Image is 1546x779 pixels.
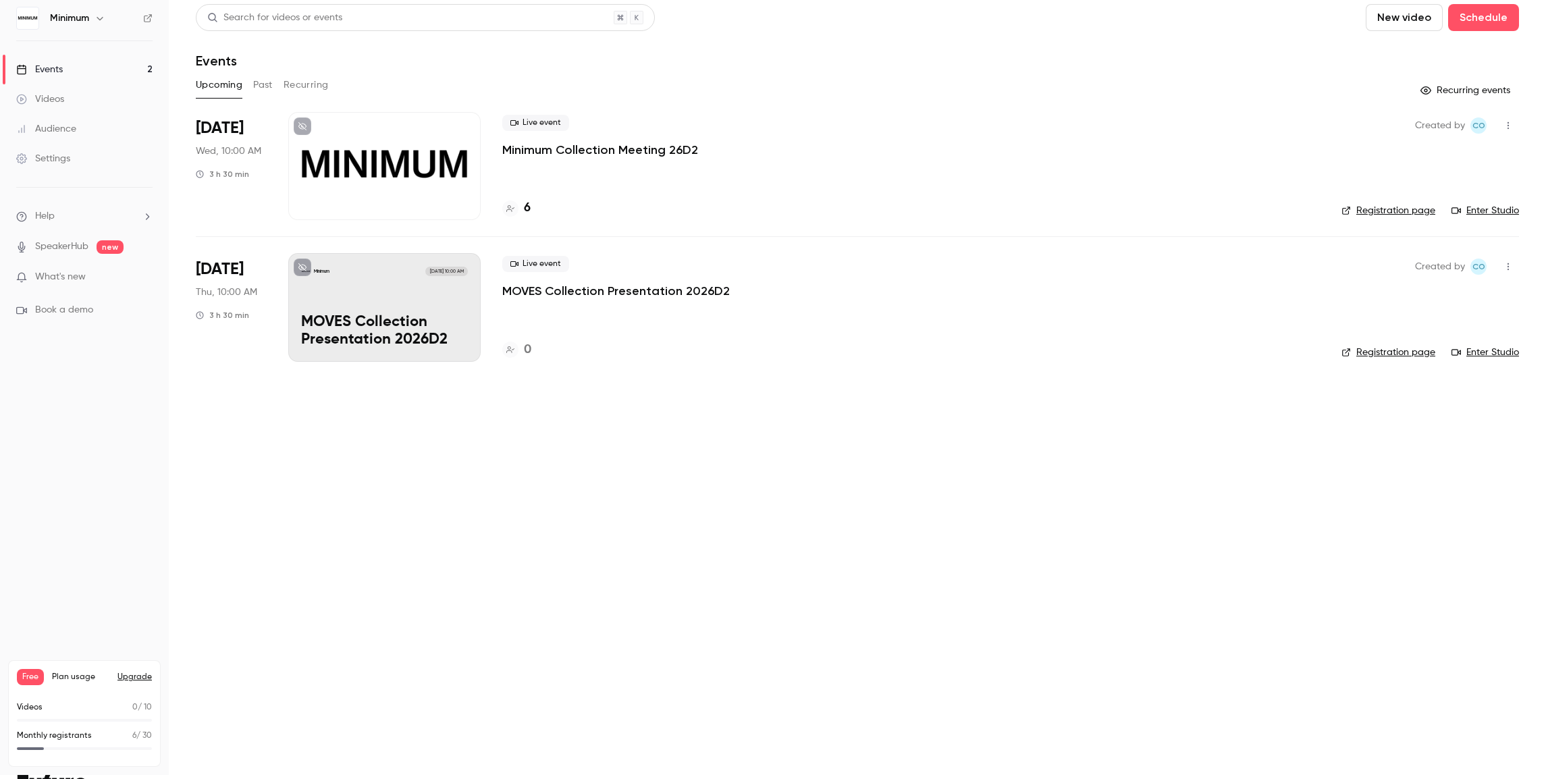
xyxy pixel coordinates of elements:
a: MOVES Collection Presentation 2026D2 [502,283,730,299]
h4: 0 [524,341,531,359]
span: CO [1472,117,1485,134]
span: Plan usage [52,672,109,682]
div: 3 h 30 min [196,310,249,321]
p: / 30 [132,730,152,742]
span: Christian Oxvig [1470,259,1487,275]
h4: 6 [524,199,531,217]
button: Upgrade [117,672,152,682]
div: Videos [16,92,64,106]
a: MOVES Collection Presentation 2026D2 Minimum[DATE] 10:00 AMMOVES Collection Presentation 2026D2 [288,253,481,361]
a: Registration page [1341,204,1435,217]
a: Enter Studio [1451,204,1519,217]
div: Audience [16,122,76,136]
span: [DATE] [196,259,244,280]
button: New video [1366,4,1443,31]
p: / 10 [132,701,152,714]
div: Sep 18 Thu, 10:00 AM (Europe/Copenhagen) [196,253,267,361]
a: Enter Studio [1451,346,1519,359]
h6: Minimum [50,11,89,25]
button: Upcoming [196,74,242,96]
span: new [97,240,124,254]
button: Recurring events [1414,80,1519,101]
div: Sep 17 Wed, 10:00 AM (Europe/Copenhagen) [196,112,267,220]
span: 6 [132,732,136,740]
span: Wed, 10:00 AM [196,144,261,158]
button: Recurring [284,74,329,96]
a: 0 [502,341,531,359]
div: Search for videos or events [207,11,342,25]
span: Book a demo [35,303,93,317]
span: [DATE] 10:00 AM [425,267,467,276]
img: Minimum [17,7,38,29]
p: Videos [17,701,43,714]
a: Registration page [1341,346,1435,359]
span: What's new [35,270,86,284]
p: Minimum [314,268,329,275]
span: Thu, 10:00 AM [196,286,257,299]
span: [DATE] [196,117,244,139]
span: Live event [502,256,569,272]
span: 0 [132,703,138,711]
div: Events [16,63,63,76]
a: 6 [502,199,531,217]
a: Minimum Collection Meeting 26D2 [502,142,698,158]
p: MOVES Collection Presentation 2026D2 [301,314,468,349]
a: SpeakerHub [35,240,88,254]
span: Christian Oxvig [1470,117,1487,134]
h1: Events [196,53,237,69]
iframe: Noticeable Trigger [136,271,153,284]
span: Created by [1415,117,1465,134]
span: CO [1472,259,1485,275]
div: Settings [16,152,70,165]
button: Past [253,74,273,96]
span: Free [17,669,44,685]
p: Monthly registrants [17,730,92,742]
span: Created by [1415,259,1465,275]
button: Schedule [1448,4,1519,31]
li: help-dropdown-opener [16,209,153,223]
div: 3 h 30 min [196,169,249,180]
span: Help [35,209,55,223]
span: Live event [502,115,569,131]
